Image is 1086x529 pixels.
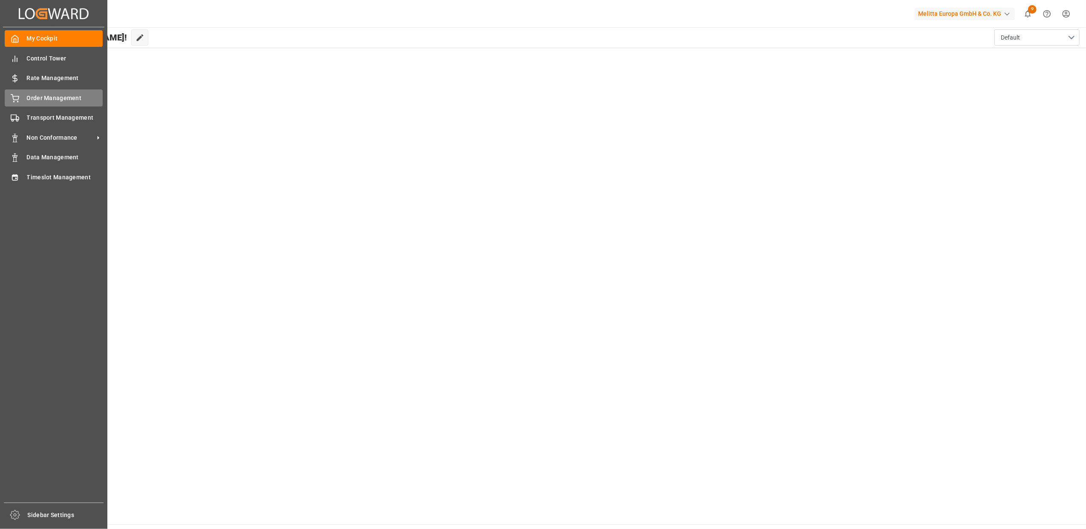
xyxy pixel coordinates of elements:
[994,29,1080,46] button: open menu
[5,70,103,86] a: Rate Management
[27,34,103,43] span: My Cockpit
[27,153,103,162] span: Data Management
[1001,33,1020,42] span: Default
[915,6,1018,22] button: Melitta Europa GmbH & Co. KG
[27,94,103,103] span: Order Management
[5,149,103,166] a: Data Management
[5,50,103,66] a: Control Tower
[28,511,104,520] span: Sidebar Settings
[5,89,103,106] a: Order Management
[915,8,1015,20] div: Melitta Europa GmbH & Co. KG
[1028,5,1037,14] span: 9
[27,54,103,63] span: Control Tower
[1037,4,1057,23] button: Help Center
[27,173,103,182] span: Timeslot Management
[5,169,103,185] a: Timeslot Management
[1018,4,1037,23] button: show 9 new notifications
[5,30,103,47] a: My Cockpit
[5,109,103,126] a: Transport Management
[27,74,103,83] span: Rate Management
[27,113,103,122] span: Transport Management
[27,133,94,142] span: Non Conformance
